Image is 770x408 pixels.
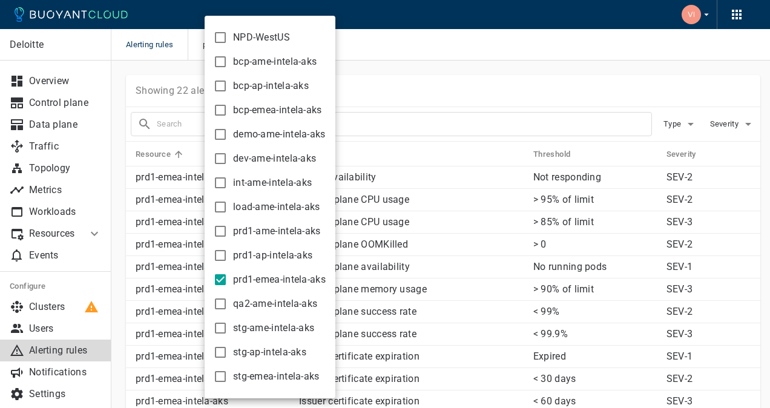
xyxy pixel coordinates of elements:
[233,322,314,334] span: stg-ame-intela-aks
[233,128,326,140] span: demo-ame-intela-aks
[233,201,320,213] span: load-ame-intela-aks
[233,249,312,262] span: prd1-ap-intela-aks
[233,225,321,237] span: prd1-ame-intela-aks
[233,346,306,358] span: stg-ap-intela-aks
[233,370,320,383] span: stg-emea-intela-aks
[233,56,317,68] span: bcp-ame-intela-aks
[233,274,326,286] span: prd1-emea-intela-aks
[233,31,290,44] span: NPD-WestUS
[233,153,316,165] span: dev-ame-intela-aks
[233,80,309,92] span: bcp-ap-intela-aks
[233,104,322,116] span: bcp-emea-intela-aks
[233,177,312,189] span: int-ame-intela-aks
[233,298,317,310] span: qa2-ame-intela-aks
